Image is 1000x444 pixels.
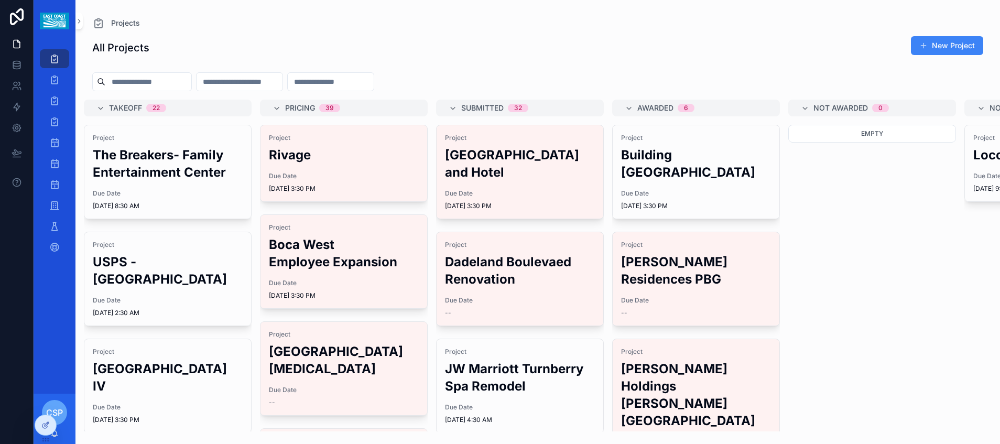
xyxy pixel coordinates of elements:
[269,185,419,193] span: [DATE] 3:30 PM
[436,125,604,219] a: Project[GEOGRAPHIC_DATA] and HotelDue Date[DATE] 3:30 PM
[445,416,595,424] span: [DATE] 4:30 AM
[109,103,142,113] span: Takeoff
[269,330,419,339] span: Project
[621,189,771,198] span: Due Date
[621,309,627,317] span: --
[861,129,883,137] span: Empty
[93,202,243,210] span: [DATE] 8:30 AM
[621,134,771,142] span: Project
[612,125,780,219] a: ProjectBuilding [GEOGRAPHIC_DATA]Due Date[DATE] 3:30 PM
[445,253,595,288] h2: Dadeland Boulevaed Renovation
[260,214,428,309] a: ProjectBoca West Employee ExpansionDue Date[DATE] 3:30 PM
[153,104,160,112] div: 22
[445,403,595,411] span: Due Date
[84,339,252,433] a: Project[GEOGRAPHIC_DATA] IVDue Date[DATE] 3:30 PM
[325,104,334,112] div: 39
[269,279,419,287] span: Due Date
[93,348,243,356] span: Project
[260,321,428,416] a: Project[GEOGRAPHIC_DATA][MEDICAL_DATA]Due Date--
[93,146,243,181] h2: The Breakers- Family Entertainment Center
[878,104,883,112] div: 0
[260,125,428,202] a: ProjectRivageDue Date[DATE] 3:30 PM
[436,339,604,433] a: ProjectJW Marriott Turnberry Spa RemodelDue Date[DATE] 4:30 AM
[40,13,69,29] img: App logo
[445,241,595,249] span: Project
[445,189,595,198] span: Due Date
[445,134,595,142] span: Project
[93,403,243,411] span: Due Date
[269,398,275,407] span: --
[93,253,243,288] h2: USPS - [GEOGRAPHIC_DATA]
[93,360,243,395] h2: [GEOGRAPHIC_DATA] IV
[612,232,780,326] a: Project[PERSON_NAME] Residences PBGDue Date--
[269,291,419,300] span: [DATE] 3:30 PM
[445,309,451,317] span: --
[93,309,243,317] span: [DATE] 2:30 AM
[269,343,419,377] h2: [GEOGRAPHIC_DATA][MEDICAL_DATA]
[269,223,419,232] span: Project
[46,406,63,419] span: CSP
[436,232,604,326] a: ProjectDadeland Boulevaed RenovationDue Date--
[93,189,243,198] span: Due Date
[445,202,595,210] span: [DATE] 3:30 PM
[621,146,771,181] h2: Building [GEOGRAPHIC_DATA]
[637,103,673,113] span: Awarded
[445,348,595,356] span: Project
[269,236,419,270] h2: Boca West Employee Expansion
[621,360,771,429] h2: [PERSON_NAME] Holdings [PERSON_NAME][GEOGRAPHIC_DATA]
[285,103,315,113] span: Pricing
[92,17,140,29] a: Projects
[84,125,252,219] a: ProjectThe Breakers- Family Entertainment CenterDue Date[DATE] 8:30 AM
[93,296,243,305] span: Due Date
[621,348,771,356] span: Project
[34,42,75,270] div: scrollable content
[813,103,868,113] span: Not Awarded
[92,40,149,55] h1: All Projects
[461,103,504,113] span: Submitted
[621,253,771,288] h2: [PERSON_NAME] Residences PBG
[911,36,983,55] button: New Project
[684,104,688,112] div: 6
[514,104,522,112] div: 32
[269,146,419,164] h2: Rivage
[93,241,243,249] span: Project
[621,241,771,249] span: Project
[445,360,595,395] h2: JW Marriott Turnberry Spa Remodel
[445,296,595,305] span: Due Date
[111,18,140,28] span: Projects
[93,134,243,142] span: Project
[269,172,419,180] span: Due Date
[445,146,595,181] h2: [GEOGRAPHIC_DATA] and Hotel
[93,416,243,424] span: [DATE] 3:30 PM
[84,232,252,326] a: ProjectUSPS - [GEOGRAPHIC_DATA]Due Date[DATE] 2:30 AM
[621,202,771,210] span: [DATE] 3:30 PM
[621,296,771,305] span: Due Date
[269,386,419,394] span: Due Date
[269,134,419,142] span: Project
